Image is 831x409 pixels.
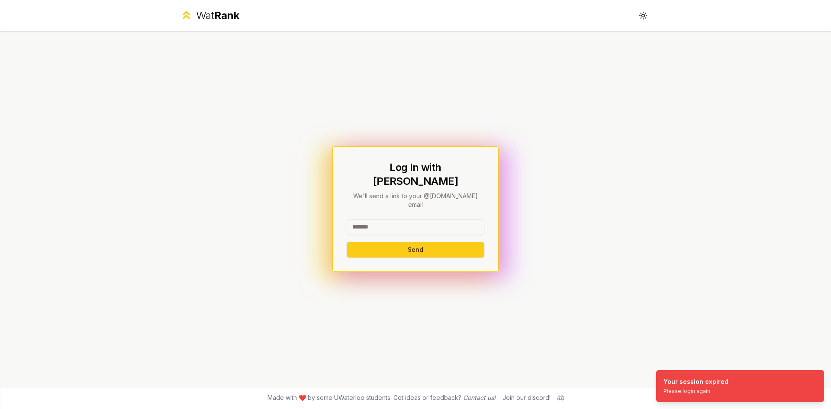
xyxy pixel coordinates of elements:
[180,9,239,23] a: WatRank
[664,388,728,395] div: Please login again.
[347,192,484,209] p: We'll send a link to your @[DOMAIN_NAME] email
[347,161,484,188] h1: Log In with [PERSON_NAME]
[347,242,484,258] button: Send
[214,9,239,22] span: Rank
[267,393,496,402] span: Made with ❤️ by some UWaterloo students. Got ideas or feedback?
[463,394,496,401] a: Contact us!
[502,393,551,402] div: Join our discord!
[196,9,239,23] div: Wat
[664,377,728,386] div: Your session expired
